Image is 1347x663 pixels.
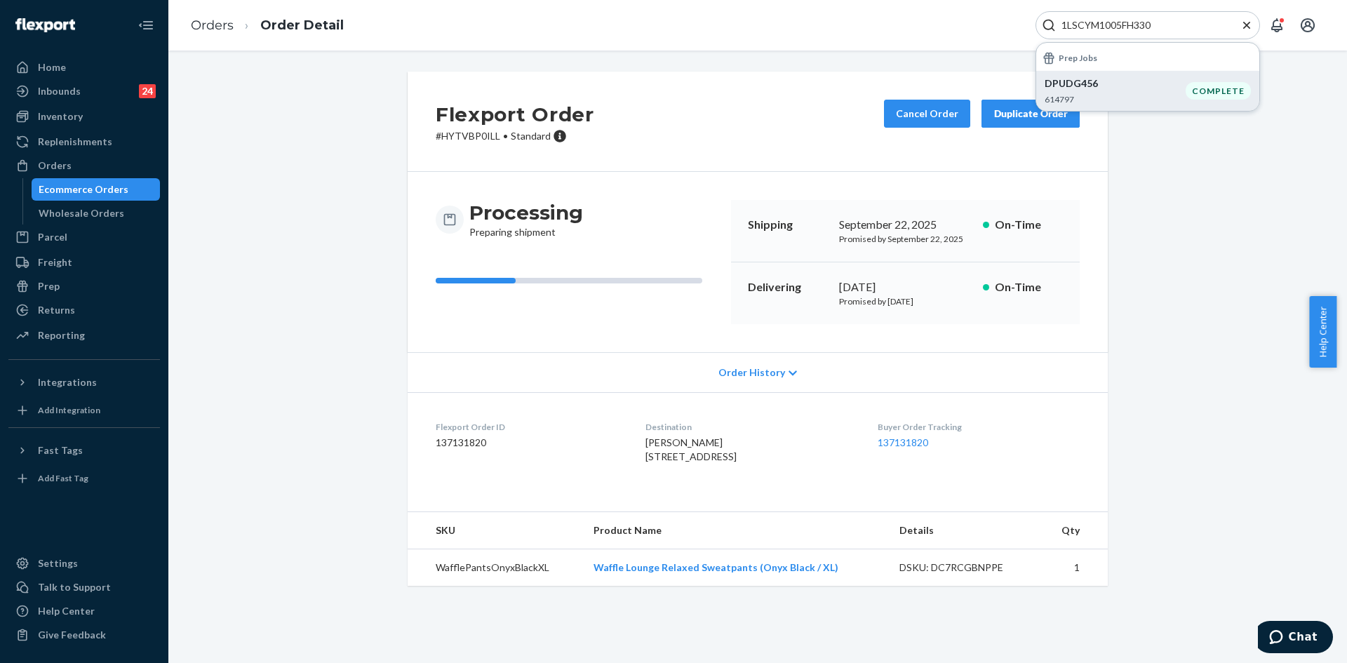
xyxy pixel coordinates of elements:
button: Give Feedback [8,624,160,646]
a: 137131820 [878,436,928,448]
a: Freight [8,251,160,274]
a: Help Center [8,600,160,622]
button: Help Center [1309,296,1336,368]
div: Settings [38,556,78,570]
h6: Prep Jobs [1059,53,1097,62]
a: Order Detail [260,18,344,33]
div: Integrations [38,375,97,389]
a: Inbounds24 [8,80,160,102]
p: Delivering [748,279,828,295]
div: Returns [38,303,75,317]
a: Orders [8,154,160,177]
a: Returns [8,299,160,321]
div: Freight [38,255,72,269]
span: Standard [511,130,551,142]
a: Ecommerce Orders [32,178,161,201]
div: Reporting [38,328,85,342]
span: • [503,130,508,142]
button: Talk to Support [8,576,160,598]
p: DPUDG456 [1045,76,1186,91]
td: WafflePantsOnyxBlackXL [408,549,582,587]
button: Open account menu [1294,11,1322,39]
a: Prep [8,275,160,297]
p: On-Time [995,217,1063,233]
a: Reporting [8,324,160,347]
a: Replenishments [8,130,160,153]
th: Product Name [582,512,888,549]
button: Close Navigation [132,11,160,39]
p: 614797 [1045,93,1186,105]
div: Replenishments [38,135,112,149]
a: Parcel [8,226,160,248]
div: Add Fast Tag [38,472,88,484]
span: [PERSON_NAME] [STREET_ADDRESS] [645,436,737,462]
p: Promised by September 22, 2025 [839,233,972,245]
button: Close Search [1240,18,1254,33]
div: 24 [139,84,156,98]
button: Fast Tags [8,439,160,462]
dt: Buyer Order Tracking [878,421,1080,433]
div: Help Center [38,604,95,618]
span: Order History [718,366,785,380]
div: Give Feedback [38,628,106,642]
button: Duplicate Order [981,100,1080,128]
div: [DATE] [839,279,972,295]
div: Add Integration [38,404,100,416]
h3: Processing [469,200,583,225]
a: Add Fast Tag [8,467,160,490]
button: Integrations [8,371,160,394]
div: Parcel [38,230,67,244]
div: Fast Tags [38,443,83,457]
div: Duplicate Order [993,107,1068,121]
img: Flexport logo [15,18,75,32]
div: Home [38,60,66,74]
div: Inbounds [38,84,81,98]
p: Shipping [748,217,828,233]
a: Home [8,56,160,79]
div: Orders [38,159,72,173]
div: Wholesale Orders [39,206,124,220]
button: Cancel Order [884,100,970,128]
th: Details [888,512,1043,549]
div: Preparing shipment [469,200,583,239]
dt: Destination [645,421,855,433]
div: Inventory [38,109,83,123]
th: Qty [1042,512,1108,549]
a: Orders [191,18,234,33]
a: Waffle Lounge Relaxed Sweatpants (Onyx Black / XL) [594,561,838,573]
div: Complete [1186,82,1251,100]
th: SKU [408,512,582,549]
a: Inventory [8,105,160,128]
button: Open notifications [1263,11,1291,39]
td: 1 [1042,549,1108,587]
iframe: Opens a widget where you can chat to one of our agents [1258,621,1333,656]
div: Prep [38,279,60,293]
div: September 22, 2025 [839,217,972,233]
a: Settings [8,552,160,575]
div: DSKU: DC7RCGBNPPE [899,561,1031,575]
p: On-Time [995,279,1063,295]
a: Add Integration [8,399,160,422]
input: Search Input [1056,18,1228,32]
p: # HYTVBP0ILL [436,129,594,143]
svg: Search Icon [1042,18,1056,32]
div: Talk to Support [38,580,111,594]
p: Promised by [DATE] [839,295,972,307]
div: Ecommerce Orders [39,182,128,196]
a: Wholesale Orders [32,202,161,225]
dt: Flexport Order ID [436,421,623,433]
dd: 137131820 [436,436,623,450]
h2: Flexport Order [436,100,594,129]
ol: breadcrumbs [180,5,355,46]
